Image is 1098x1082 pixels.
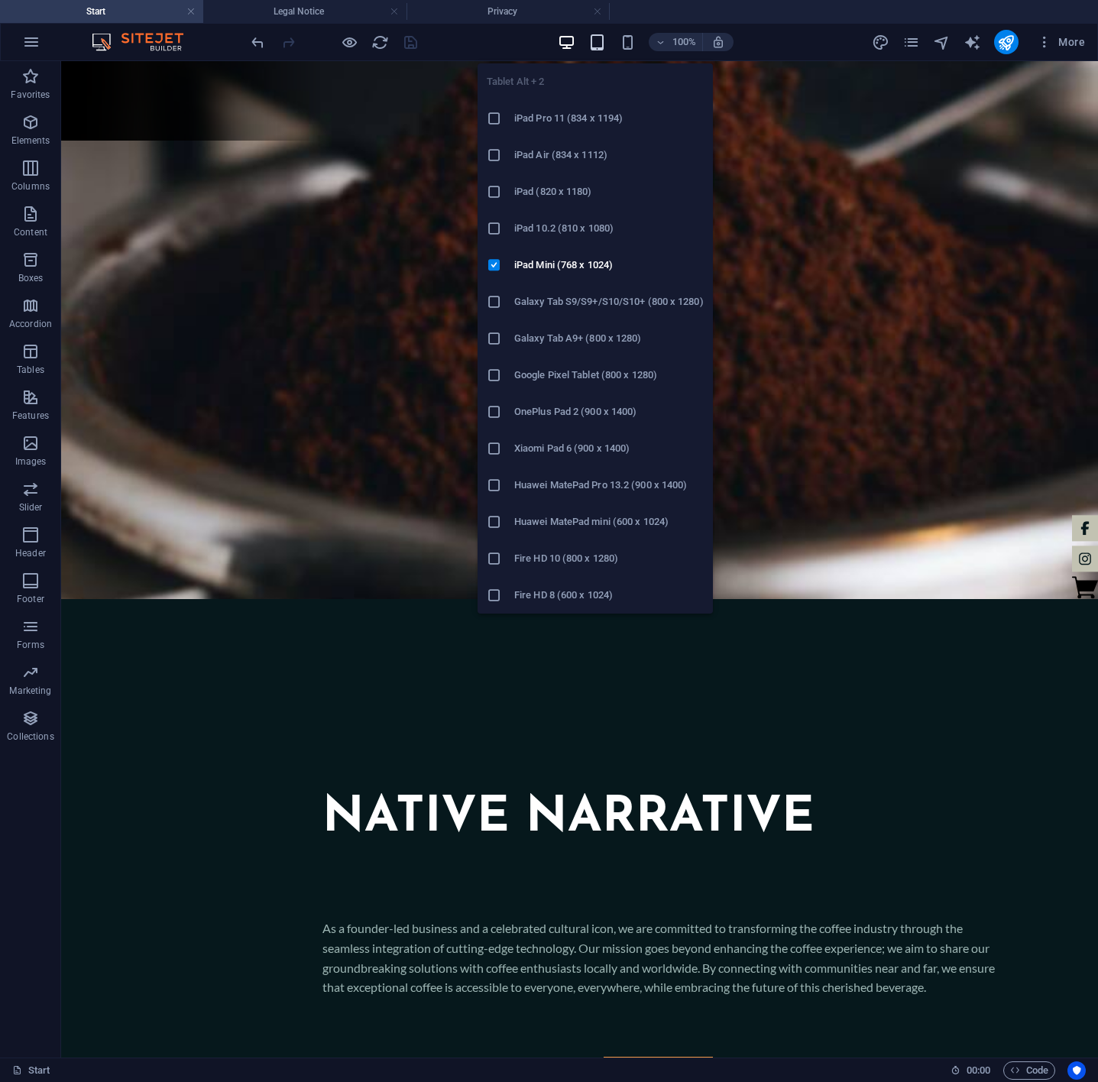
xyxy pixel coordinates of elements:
p: Forms [17,639,44,651]
button: 100% [649,33,703,51]
p: Boxes [18,272,44,284]
button: design [872,33,890,51]
p: Images [15,455,47,468]
h6: iPad (820 x 1180) [514,183,704,201]
i: Pages (Ctrl+Alt+S) [902,34,920,51]
h4: Legal Notice [203,3,406,20]
h6: iPad Mini (768 x 1024) [514,256,704,274]
button: Code [1003,1061,1055,1080]
button: pages [902,33,921,51]
h6: iPad 10.2 (810 x 1080) [514,219,704,238]
i: Publish [997,34,1015,51]
i: On resize automatically adjust zoom level to fit chosen device. [711,35,725,49]
i: Reload page [371,34,389,51]
p: Content [14,226,47,238]
h4: Privacy [406,3,610,20]
button: undo [248,33,267,51]
span: Code [1010,1061,1048,1080]
h6: Huawei MatePad Pro 13.2 (900 x 1400) [514,476,704,494]
p: Accordion [9,318,52,330]
p: Collections [7,731,53,743]
i: Undo: Change button (Ctrl+Z) [249,34,267,51]
button: navigator [933,33,951,51]
p: Slider [19,501,43,513]
h6: Galaxy Tab S9/S9+/S10/S10+ (800 x 1280) [514,293,704,311]
h6: iPad Air (834 x 1112) [514,146,704,164]
p: Features [12,410,49,422]
button: text_generator [964,33,982,51]
h6: iPad Pro 11 (834 x 1194) [514,109,704,128]
i: Navigator [933,34,951,51]
button: More [1031,30,1091,54]
h6: 100% [672,33,696,51]
a: Click to cancel selection. Double-click to open Pages [12,1061,50,1080]
p: Footer [17,593,44,605]
button: publish [994,30,1019,54]
span: 00 00 [967,1061,990,1080]
span: : [977,1064,980,1076]
img: Editor Logo [88,33,202,51]
button: Usercentrics [1067,1061,1086,1080]
i: Design (Ctrl+Alt+Y) [872,34,889,51]
p: Columns [11,180,50,193]
span: More [1037,34,1085,50]
h6: Google Pixel Tablet (800 x 1280) [514,366,704,384]
p: Favorites [11,89,50,101]
h6: Fire HD 10 (800 x 1280) [514,549,704,568]
h6: Galaxy Tab A9+ (800 x 1280) [514,329,704,348]
h6: Huawei MatePad mini (600 x 1024) [514,513,704,531]
p: Tables [17,364,44,376]
h6: OnePlus Pad 2 (900 x 1400) [514,403,704,421]
button: reload [371,33,389,51]
p: Header [15,547,46,559]
p: Marketing [9,685,51,697]
h6: Xiaomi Pad 6 (900 x 1400) [514,439,704,458]
p: Elements [11,134,50,147]
h6: Fire HD 8 (600 x 1024) [514,586,704,604]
